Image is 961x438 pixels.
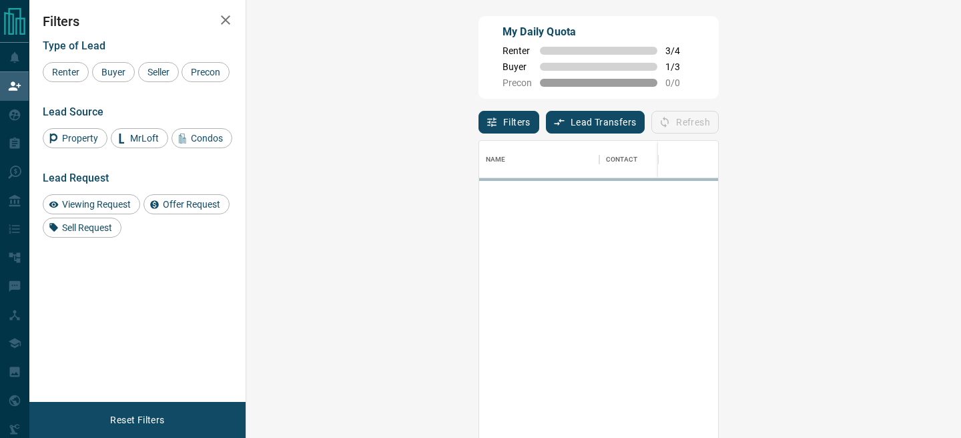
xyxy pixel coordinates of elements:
[43,194,140,214] div: Viewing Request
[43,172,109,184] span: Lead Request
[158,199,225,210] span: Offer Request
[172,128,232,148] div: Condos
[478,111,539,134] button: Filters
[43,13,232,29] h2: Filters
[43,39,105,52] span: Type of Lead
[546,111,645,134] button: Lead Transfers
[665,45,695,56] span: 3 / 4
[43,62,89,82] div: Renter
[606,141,637,178] div: Contact
[182,62,230,82] div: Precon
[503,45,532,56] span: Renter
[186,133,228,144] span: Condos
[57,199,135,210] span: Viewing Request
[111,128,168,148] div: MrLoft
[138,62,179,82] div: Seller
[503,24,695,40] p: My Daily Quota
[43,218,121,238] div: Sell Request
[486,141,506,178] div: Name
[101,409,173,431] button: Reset Filters
[143,194,230,214] div: Offer Request
[479,141,599,178] div: Name
[57,133,103,144] span: Property
[125,133,164,144] span: MrLoft
[143,67,174,77] span: Seller
[47,67,84,77] span: Renter
[503,61,532,72] span: Buyer
[43,128,107,148] div: Property
[97,67,130,77] span: Buyer
[503,77,532,88] span: Precon
[57,222,117,233] span: Sell Request
[665,61,695,72] span: 1 / 3
[186,67,225,77] span: Precon
[92,62,135,82] div: Buyer
[665,77,695,88] span: 0 / 0
[599,141,706,178] div: Contact
[43,105,103,118] span: Lead Source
